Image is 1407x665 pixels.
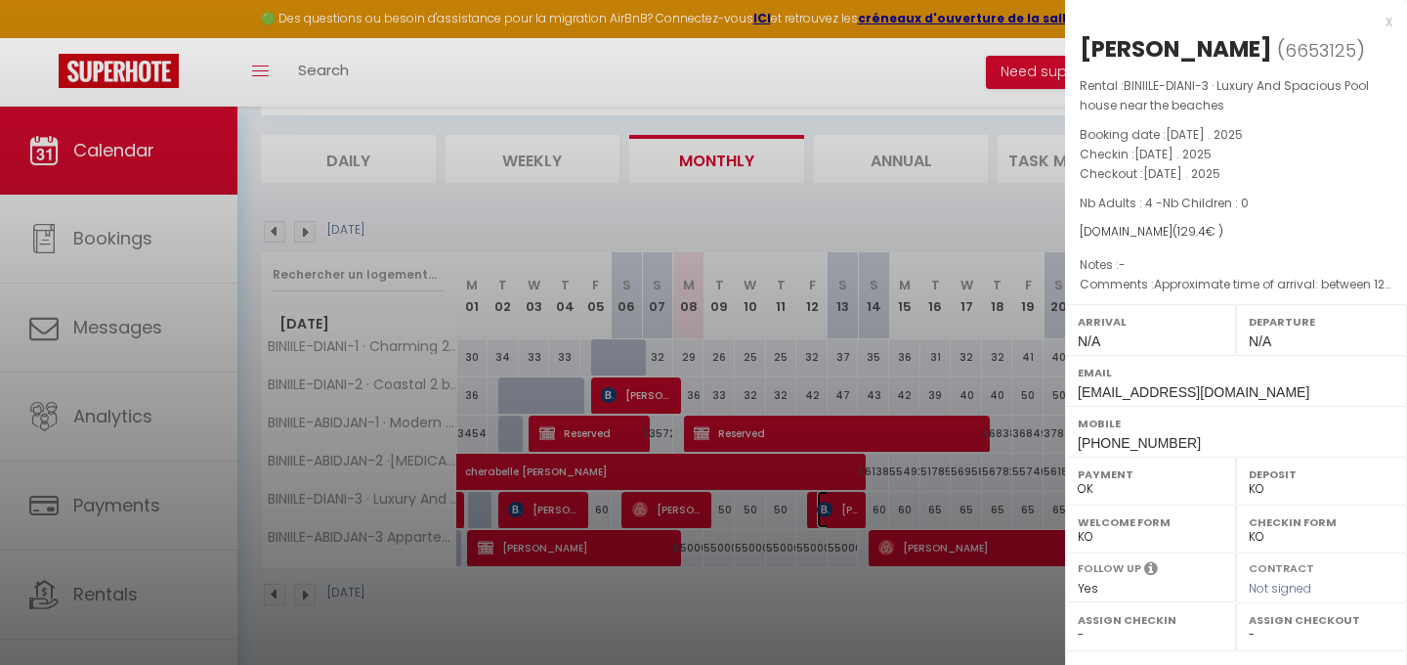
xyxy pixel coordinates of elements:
p: Checkout : [1080,164,1392,184]
p: Checkin : [1080,145,1392,164]
span: N/A [1078,333,1100,349]
p: Booking date : [1080,125,1392,145]
div: [PERSON_NAME] [1080,33,1272,65]
span: Nb Children : 0 [1163,195,1249,211]
i: Select YES if you want to send post-checkout messages sequences [1144,560,1158,582]
label: Contract [1249,560,1314,573]
span: N/A [1249,333,1271,349]
span: Nb Adults : 4 - [1080,195,1249,211]
label: Assign Checkout [1249,610,1394,630]
label: Email [1078,363,1394,382]
label: Departure [1249,312,1394,332]
p: Notes : [1080,255,1392,275]
label: Arrival [1078,312,1223,332]
span: 6653125 [1285,38,1356,63]
button: Ouvrir le widget de chat LiveChat [16,8,74,66]
div: [DOMAIN_NAME] [1080,223,1392,242]
p: Rental : [1080,76,1392,115]
span: [EMAIL_ADDRESS][DOMAIN_NAME] [1078,384,1309,400]
span: [DATE] . 2025 [1143,165,1220,182]
span: [PHONE_NUMBER] [1078,435,1201,451]
span: [DATE] . 2025 [1166,126,1243,143]
span: [DATE] . 2025 [1134,146,1212,162]
div: x [1065,10,1392,33]
label: Checkin form [1249,512,1394,532]
span: - [1119,256,1126,273]
label: Welcome form [1078,512,1223,532]
span: ( ) [1277,36,1365,64]
span: 129.4 [1177,223,1206,240]
p: Comments : [1080,275,1392,294]
label: Mobile [1078,414,1394,433]
span: Not signed [1249,580,1311,597]
label: Payment [1078,465,1223,484]
span: BINIILE-DIANI-3 · Luxury And Spacious Pool house near the beaches [1080,77,1369,113]
label: Deposit [1249,465,1394,484]
span: ( € ) [1172,223,1223,240]
label: Assign Checkin [1078,610,1223,630]
label: Follow up [1078,560,1141,577]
